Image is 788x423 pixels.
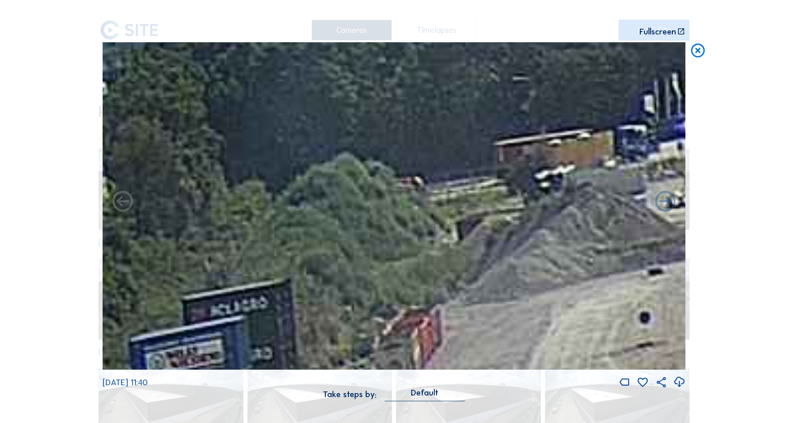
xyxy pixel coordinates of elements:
img: Image [103,42,685,370]
div: Default [411,389,438,396]
div: Fullscreen [639,27,676,36]
i: Back [653,190,678,215]
span: [DATE] 11:40 [103,377,148,387]
div: Default [385,389,465,401]
i: Forward [110,190,135,215]
div: Take steps by: [323,390,376,398]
